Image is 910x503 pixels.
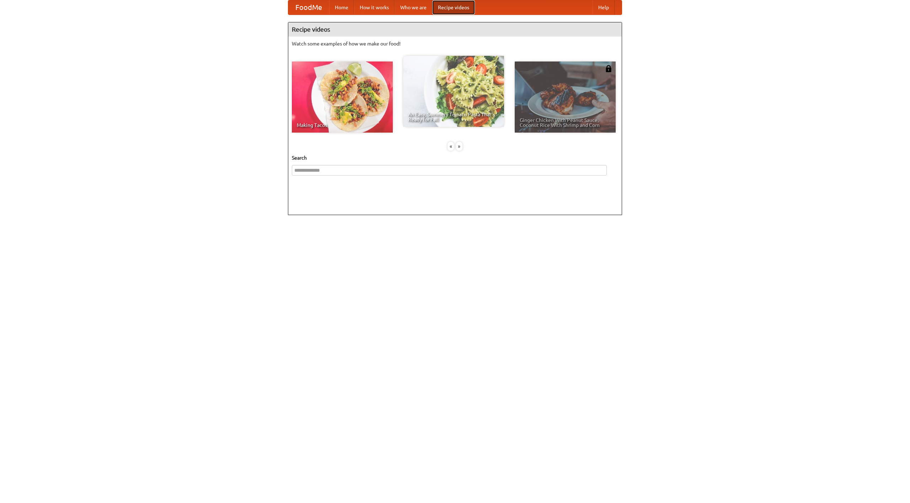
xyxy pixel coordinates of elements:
p: Watch some examples of how we make our food! [292,40,618,47]
a: Who we are [395,0,432,15]
div: » [456,142,462,151]
a: Recipe videos [432,0,475,15]
img: 483408.png [605,65,612,72]
a: An Easy, Summery Tomato Pasta That's Ready for Fall [403,56,504,127]
a: FoodMe [288,0,329,15]
a: Home [329,0,354,15]
h4: Recipe videos [288,22,622,37]
div: « [448,142,454,151]
h5: Search [292,154,618,161]
span: An Easy, Summery Tomato Pasta That's Ready for Fall [408,112,499,122]
a: How it works [354,0,395,15]
a: Help [593,0,615,15]
a: Making Tacos [292,61,393,133]
span: Making Tacos [297,123,388,128]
